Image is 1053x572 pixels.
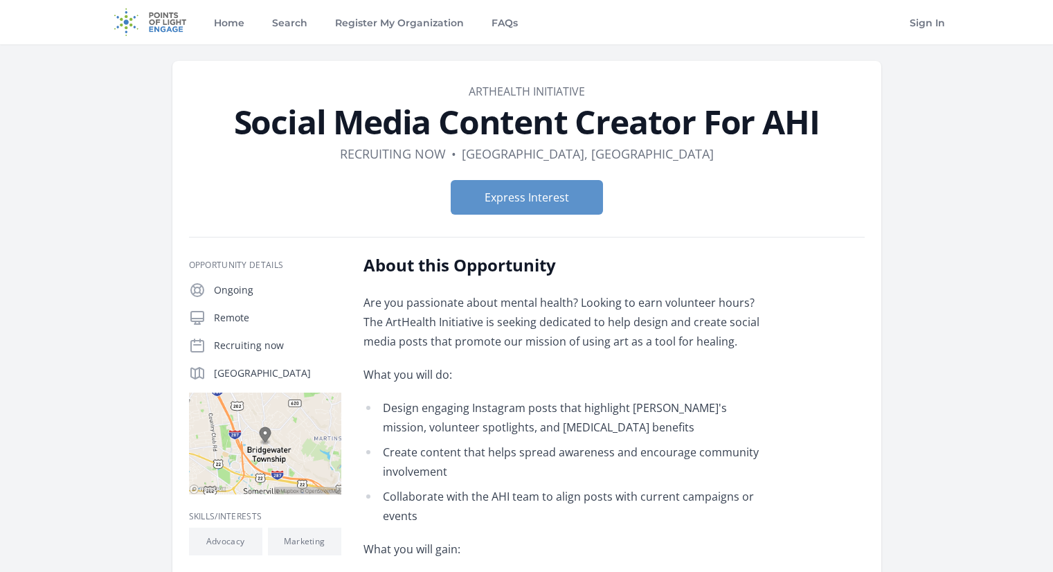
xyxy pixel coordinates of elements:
p: What you will gain: [363,539,768,559]
p: Ongoing [214,283,341,297]
dd: [GEOGRAPHIC_DATA], [GEOGRAPHIC_DATA] [462,144,714,163]
li: Advocacy [189,528,262,555]
li: Design engaging Instagram posts that highlight [PERSON_NAME]'s mission, volunteer spotlights, and... [363,398,768,437]
h1: Social Media Content Creator For AHI [189,105,865,138]
p: Are you passionate about mental health? Looking to earn volunteer hours? The ArtHealth Initiative... [363,293,768,351]
li: Marketing [268,528,341,555]
a: ArtHealth Initiative [469,84,585,99]
div: • [451,144,456,163]
img: Map [189,393,341,494]
li: Collaborate with the AHI team to align posts with current campaigns or events [363,487,768,526]
p: Recruiting now [214,339,341,352]
p: [GEOGRAPHIC_DATA] [214,366,341,380]
p: Remote [214,311,341,325]
h3: Skills/Interests [189,511,341,522]
dd: Recruiting now [340,144,446,163]
button: Express Interest [451,180,603,215]
h3: Opportunity Details [189,260,341,271]
h2: About this Opportunity [363,254,768,276]
p: What you will do: [363,365,768,384]
li: Create content that helps spread awareness and encourage community involvement [363,443,768,481]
